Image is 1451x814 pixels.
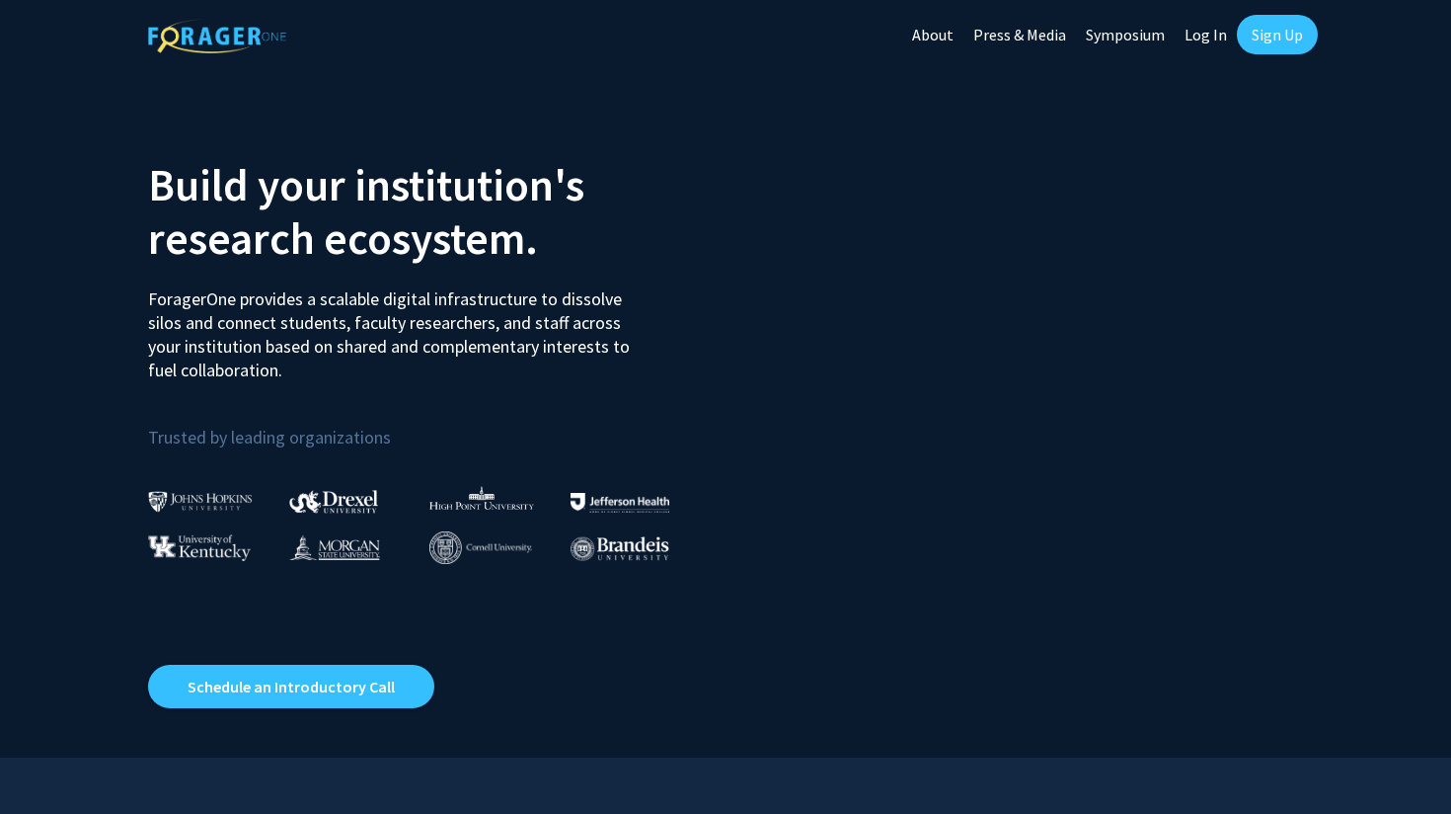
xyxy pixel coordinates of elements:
img: Drexel University [289,490,378,513]
img: Johns Hopkins University [148,491,253,512]
img: Thomas Jefferson University [571,493,669,512]
img: Cornell University [429,531,532,564]
img: High Point University [429,486,534,510]
h2: Build your institution's research ecosystem. [148,158,711,265]
img: ForagerOne Logo [148,19,286,53]
img: Morgan State University [289,534,380,560]
p: Trusted by leading organizations [148,398,711,452]
p: ForagerOne provides a scalable digital infrastructure to dissolve silos and connect students, fac... [148,273,644,382]
a: Sign Up [1237,15,1318,54]
a: Opens in a new tab [148,665,434,708]
img: Brandeis University [571,536,669,561]
img: University of Kentucky [148,534,251,561]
